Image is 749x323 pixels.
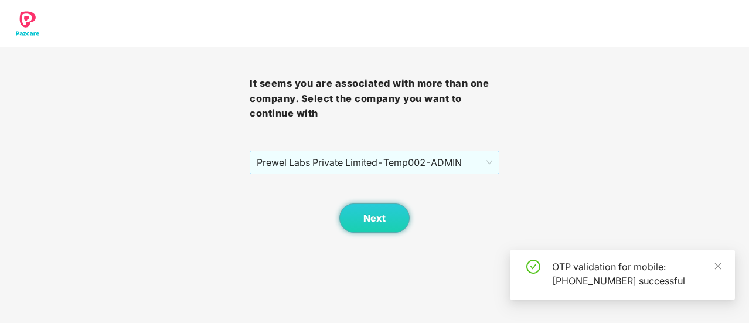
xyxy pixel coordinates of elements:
[257,151,492,174] span: Prewel Labs Private Limited - Temp002 - ADMIN
[363,213,386,224] span: Next
[339,203,410,233] button: Next
[526,260,540,274] span: check-circle
[250,76,499,121] h3: It seems you are associated with more than one company. Select the company you want to continue with
[714,262,722,270] span: close
[552,260,721,288] div: OTP validation for mobile: [PHONE_NUMBER] successful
